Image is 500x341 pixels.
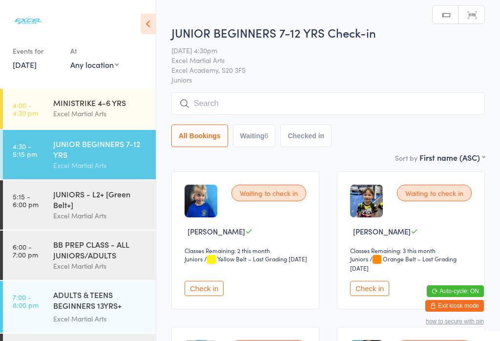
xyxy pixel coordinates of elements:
[13,192,39,208] time: 5:15 - 6:00 pm
[171,55,470,65] span: Excel Martial Arts
[53,160,147,171] div: Excel Martial Arts
[419,152,485,163] div: First name (ASC)
[427,285,484,297] button: Auto-cycle: ON
[53,239,147,260] div: BB PREP CLASS - ALL JUNIORS/ADULTS
[53,97,147,108] div: MINISTRIKE 4-6 YRS
[353,226,411,236] span: [PERSON_NAME]
[426,318,484,325] button: how to secure with pin
[265,132,269,140] div: 6
[185,281,224,296] button: Check in
[13,243,38,258] time: 6:00 - 7:00 pm
[3,89,156,129] a: 4:00 -4:30 pmMINISTRIKE 4-6 YRSExcel Martial Arts
[53,108,147,119] div: Excel Martial Arts
[350,255,457,272] span: / Orange Belt – Last Grading [DATE]
[13,293,39,309] time: 7:00 - 8:00 pm
[53,313,147,324] div: Excel Martial Arts
[10,7,46,33] img: Excel Martial Arts
[70,43,119,59] div: At
[187,226,245,236] span: [PERSON_NAME]
[53,189,147,210] div: JUNIORS - L2+ [Green Belt+]
[280,125,332,147] button: Checked in
[350,255,368,263] div: Juniors
[171,65,470,75] span: Excel Academy, S20 3FS
[3,180,156,230] a: 5:15 -6:00 pmJUNIORS - L2+ [Green Belt+]Excel Martial Arts
[70,59,119,70] div: Any location
[185,255,203,263] div: Juniors
[350,246,475,255] div: Classes Remaining: 3 this month
[233,125,276,147] button: Waiting6
[171,45,470,55] span: [DATE] 4:30pm
[53,260,147,272] div: Excel Martial Arts
[350,185,383,217] img: image1737978993.png
[53,138,147,160] div: JUNIOR BEGINNERS 7-12 YRS
[3,130,156,179] a: 4:30 -5:15 pmJUNIOR BEGINNERS 7-12 YRSExcel Martial Arts
[13,59,37,70] a: [DATE]
[204,255,307,263] span: / Yellow Belt – Last Grading [DATE]
[53,210,147,221] div: Excel Martial Arts
[397,185,472,201] div: Waiting to check in
[231,185,306,201] div: Waiting to check in
[13,43,61,59] div: Events for
[350,281,389,296] button: Check in
[395,153,417,163] label: Sort by
[53,289,147,313] div: ADULTS & TEENS BEGINNERS 13YRS+ [WHITE BELT & L1]
[185,246,309,255] div: Classes Remaining: 2 this month
[13,101,38,117] time: 4:00 - 4:30 pm
[185,185,217,217] img: image1668621632.png
[425,300,484,312] button: Exit kiosk mode
[171,24,485,41] h2: JUNIOR BEGINNERS 7-12 YRS Check-in
[171,75,485,85] span: Juniors
[171,125,228,147] button: All Bookings
[3,281,156,333] a: 7:00 -8:00 pmADULTS & TEENS BEGINNERS 13YRS+ [WHITE BELT & L1]Excel Martial Arts
[3,231,156,280] a: 6:00 -7:00 pmBB PREP CLASS - ALL JUNIORS/ADULTSExcel Martial Arts
[171,92,485,115] input: Search
[13,142,37,158] time: 4:30 - 5:15 pm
